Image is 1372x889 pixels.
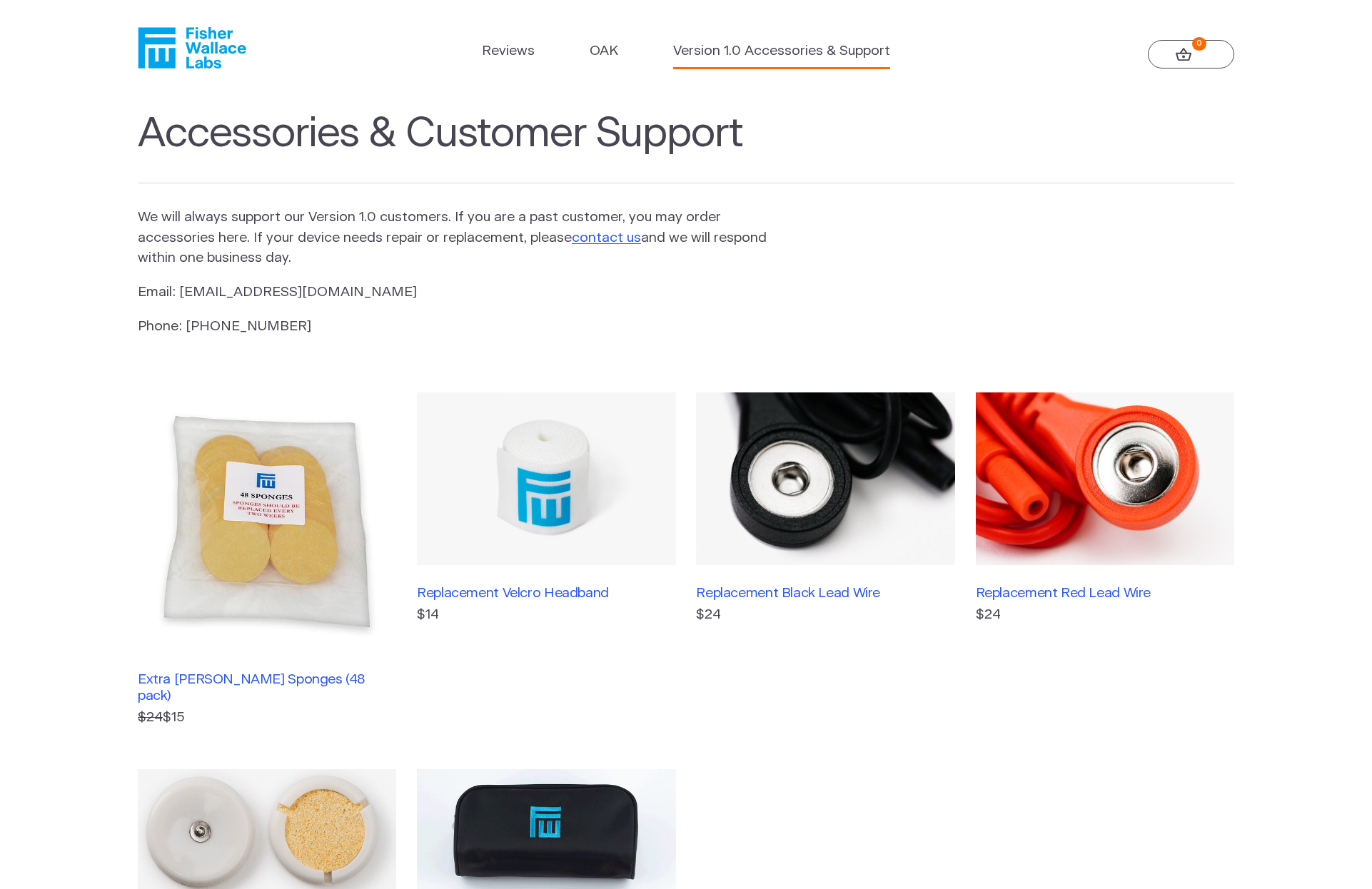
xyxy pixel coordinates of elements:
s: $24 [138,711,163,724]
a: contact us [572,231,641,245]
p: $14 [417,605,675,626]
h1: Accessories & Customer Support [138,110,1234,184]
p: $15 [138,708,396,728]
img: Extra Fisher Wallace Sponges (48 pack) [138,392,396,651]
a: Reviews [482,41,535,62]
p: Phone: [PHONE_NUMBER] [138,317,769,337]
p: $24 [976,605,1234,626]
p: Email: [EMAIL_ADDRESS][DOMAIN_NAME] [138,283,769,303]
img: Replacement Black Lead Wire [696,392,954,565]
img: Replacement Velcro Headband [417,392,675,565]
img: Replacement Red Lead Wire [976,392,1234,565]
a: Fisher Wallace [138,27,246,68]
h3: Replacement Red Lead Wire [976,585,1234,601]
p: We will always support our Version 1.0 customers. If you are a past customer, you may order acces... [138,208,769,269]
h3: Replacement Black Lead Wire [696,585,954,601]
a: Replacement Velcro Headband$14 [417,392,675,728]
p: $24 [696,605,954,626]
a: Extra [PERSON_NAME] Sponges (48 pack) $24$15 [138,392,396,728]
a: 0 [1148,40,1234,68]
h3: Replacement Velcro Headband [417,585,675,601]
strong: 0 [1192,37,1206,51]
a: Replacement Black Lead Wire$24 [696,392,954,728]
a: Version 1.0 Accessories & Support [673,41,890,62]
a: OAK [590,41,618,62]
a: Replacement Red Lead Wire$24 [976,392,1234,728]
h3: Extra [PERSON_NAME] Sponges (48 pack) [138,671,396,704]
